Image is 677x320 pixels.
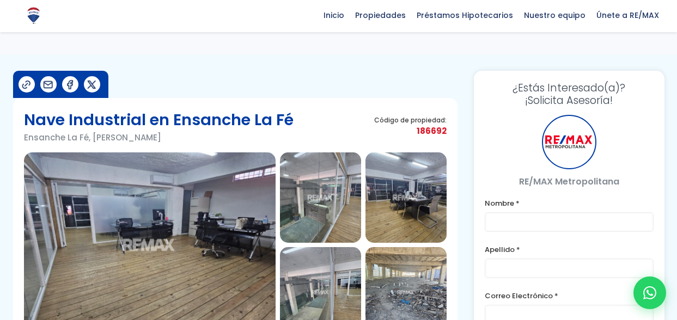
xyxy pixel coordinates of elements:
div: RE/MAX Metropolitana [542,115,596,169]
img: Nave Industrial en Ensanche La Fé [365,152,447,243]
h1: Nave Industrial en Ensanche La Fé [24,109,294,131]
img: Compartir [64,79,76,90]
img: Compartir [86,79,97,90]
span: Nuestro equipo [519,7,591,23]
span: Inicio [318,7,350,23]
p: Ensanche La Fé, [PERSON_NAME] [24,131,294,144]
span: Préstamos Hipotecarios [411,7,519,23]
span: Código de propiedad: [374,116,447,124]
img: Compartir [21,79,32,90]
span: ¿Estás Interesado(a)? [485,82,654,94]
img: Compartir [42,79,54,90]
label: Apellido * [485,243,654,256]
label: Correo Electrónico * [485,289,654,303]
span: Únete a RE/MAX [591,7,664,23]
p: RE/MAX Metropolitana [485,175,654,188]
img: Logo de REMAX [24,6,43,25]
span: 186692 [374,124,447,138]
span: Propiedades [350,7,411,23]
img: Nave Industrial en Ensanche La Fé [280,152,361,243]
h3: ¡Solicita Asesoría! [485,82,654,107]
label: Nombre * [485,196,654,210]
